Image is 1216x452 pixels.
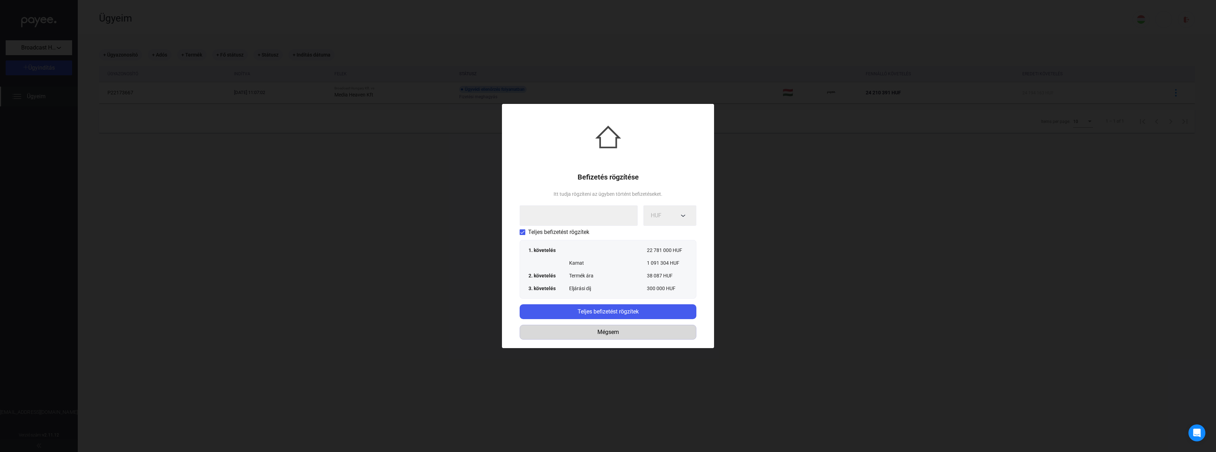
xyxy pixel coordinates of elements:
div: Mégsem [522,328,694,336]
div: 38 087 HUF [647,272,688,279]
div: Open Intercom Messenger [1188,424,1205,441]
div: Termék ára [569,272,647,279]
button: Mégsem [520,325,696,340]
div: Teljes befizetést rögzítek [522,307,694,316]
button: Teljes befizetést rögzítek [520,304,696,319]
span: HUF [651,212,661,219]
h1: Befizetés rögzítése [578,173,639,181]
div: 22 781 000 HUF [647,247,688,254]
div: 3. követelés [528,285,569,292]
div: Eljárási díj [569,285,647,292]
div: 1 091 304 HUF [647,259,688,266]
img: house [595,124,621,150]
div: 1. követelés [528,247,569,254]
div: Kamat [569,259,647,266]
button: HUF [643,205,696,226]
span: Teljes befizetést rögzítek [528,228,589,236]
div: Itt tudja rögzíteni az ügyben történt befizetéseket. [554,190,662,198]
div: 300 000 HUF [647,285,688,292]
div: 2. követelés [528,272,569,279]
